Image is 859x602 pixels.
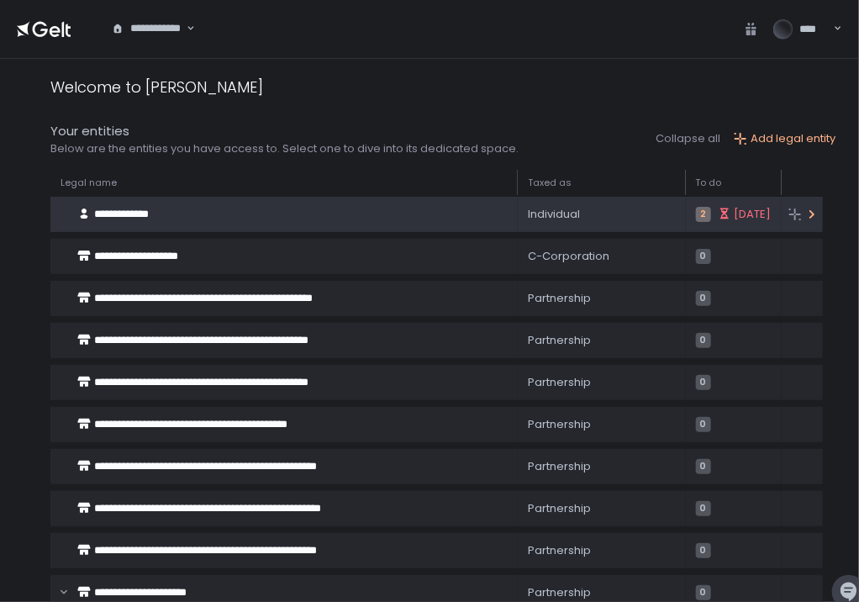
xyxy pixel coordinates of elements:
[61,177,117,189] span: Legal name
[528,177,572,189] span: Taxed as
[50,141,519,156] div: Below are the entities you have access to. Select one to dive into its dedicated space.
[696,291,711,306] span: 0
[528,585,676,600] div: Partnership
[696,249,711,264] span: 0
[528,333,676,348] div: Partnership
[696,501,711,516] span: 0
[528,543,676,558] div: Partnership
[528,249,676,264] div: C-Corporation
[696,333,711,348] span: 0
[696,177,722,189] span: To do
[696,585,711,600] span: 0
[50,122,519,141] div: Your entities
[528,207,676,222] div: Individual
[50,76,263,98] div: Welcome to [PERSON_NAME]
[528,459,676,474] div: Partnership
[735,207,772,222] span: [DATE]
[696,543,711,558] span: 0
[734,131,835,146] button: Add legal entity
[696,207,711,222] span: 2
[528,291,676,306] div: Partnership
[696,417,711,432] span: 0
[528,501,676,516] div: Partnership
[696,375,711,390] span: 0
[101,12,195,47] div: Search for option
[696,459,711,474] span: 0
[528,375,676,390] div: Partnership
[528,417,676,432] div: Partnership
[112,36,185,53] input: Search for option
[656,131,720,146] button: Collapse all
